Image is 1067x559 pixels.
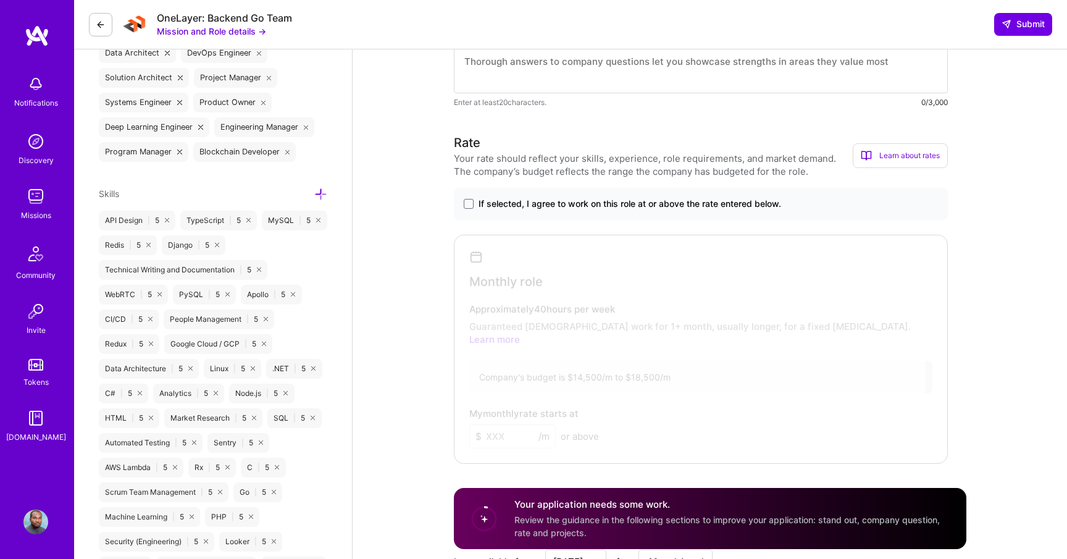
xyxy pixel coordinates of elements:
[214,391,218,395] i: icon Close
[153,384,224,403] div: Analytics 5
[175,438,177,448] span: |
[99,211,175,230] div: API Design 5
[994,13,1052,35] button: Submit
[262,211,327,230] div: MySQL 5
[157,12,292,25] div: OneLayer: Backend Go Team
[283,391,288,395] i: icon Close
[99,507,200,527] div: Machine Learning 5
[177,100,182,105] i: icon Close
[1002,18,1045,30] span: Submit
[138,391,142,395] i: icon Close
[180,211,257,230] div: TypeScript 5
[99,334,159,354] div: Redux 5
[208,463,211,473] span: |
[274,290,276,300] span: |
[861,150,872,161] i: icon BookOpen
[264,317,268,321] i: icon Close
[20,510,51,534] a: User Avatar
[259,440,263,445] i: icon Close
[149,416,153,420] i: icon Close
[192,440,196,445] i: icon Close
[156,463,158,473] span: |
[173,465,177,469] i: icon Close
[99,260,267,280] div: Technical Writing and Documentation 5
[99,93,188,112] div: Systems Engineer
[272,539,276,544] i: icon Close
[188,366,193,371] i: icon Close
[229,216,232,225] span: |
[140,290,143,300] span: |
[204,539,208,544] i: icon Close
[266,359,322,379] div: .NET 5
[198,125,203,130] i: icon Close
[299,216,301,225] span: |
[240,265,242,275] span: |
[99,235,157,255] div: Redis 5
[921,96,948,109] div: 0/3,000
[173,285,236,305] div: PySQL 5
[6,431,66,443] div: [DOMAIN_NAME]
[149,342,153,346] i: icon Close
[207,433,269,453] div: Sentry 5
[235,413,237,423] span: |
[21,239,51,269] img: Community
[28,359,43,371] img: tokens
[204,359,261,379] div: Linux 5
[225,292,230,296] i: icon Close
[201,487,203,497] span: |
[254,537,257,547] span: |
[198,240,200,250] span: |
[293,413,296,423] span: |
[245,339,247,349] span: |
[241,458,285,477] div: C 5
[208,290,211,300] span: |
[99,384,148,403] div: C# 5
[172,512,175,522] span: |
[99,433,203,453] div: Automated Testing 5
[99,359,199,379] div: Data Architecture 5
[249,515,253,519] i: icon Close
[261,100,266,105] i: icon Close
[99,458,183,477] div: AWS Lambda 5
[1002,19,1011,29] i: icon SendLight
[311,416,315,420] i: icon Close
[229,384,294,403] div: Node.js 5
[186,537,189,547] span: |
[14,96,58,109] div: Notifications
[267,75,272,80] i: icon Close
[178,75,183,80] i: icon Close
[479,198,781,210] span: If selected, I agree to work on this role at or above the rate entered below.
[193,93,272,112] div: Product Owner
[188,458,236,477] div: Rx 5
[165,218,169,222] i: icon Close
[214,117,315,137] div: Engineering Manager
[25,25,49,47] img: logo
[196,389,199,398] span: |
[177,149,182,154] i: icon Close
[16,269,56,282] div: Community
[157,292,162,296] i: icon Close
[454,133,480,152] div: Rate
[266,389,269,398] span: |
[23,406,48,431] img: guide book
[190,515,194,519] i: icon Close
[120,389,123,398] span: |
[162,235,225,255] div: Django 5
[257,51,262,56] i: icon Close
[164,309,274,329] div: People Management 5
[23,510,48,534] img: User Avatar
[194,68,278,88] div: Project Manager
[304,125,309,130] i: icon Close
[291,292,295,296] i: icon Close
[131,314,133,324] span: |
[215,243,219,247] i: icon Close
[275,465,279,469] i: icon Close
[241,285,301,305] div: Apollo 5
[233,364,236,374] span: |
[99,532,214,552] div: Security (Engineering) 5
[148,216,150,225] span: |
[27,324,46,337] div: Invite
[267,408,321,428] div: SQL 5
[294,364,296,374] span: |
[164,408,262,428] div: Market Research 5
